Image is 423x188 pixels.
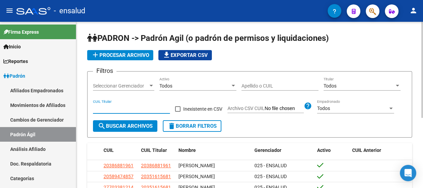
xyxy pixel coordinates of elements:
span: Todos [159,83,172,89]
mat-icon: help [304,102,312,110]
span: 20589474857 [104,174,134,179]
button: Borrar Filtros [163,120,221,132]
input: Archivo CSV CUIL [265,106,304,112]
datatable-header-cell: Nombre [176,143,252,158]
span: Seleccionar Gerenciador [93,83,148,89]
span: 20351615681 [141,174,171,179]
span: 20386881961 [141,163,171,168]
span: Padrón [3,72,25,80]
span: Inicio [3,43,21,50]
span: Activo [317,147,331,153]
span: Inexistente en CSV [183,105,222,113]
div: Open Intercom Messenger [400,165,416,181]
datatable-header-cell: CUIL [101,143,138,158]
h3: Filtros [93,66,116,76]
span: Nombre [178,147,196,153]
span: 025 - ENSALUD [254,174,287,179]
mat-icon: menu [5,6,14,15]
span: [PERSON_NAME] [178,163,215,168]
span: CUIL [104,147,114,153]
mat-icon: search [98,122,106,130]
mat-icon: file_download [162,51,171,59]
datatable-header-cell: Activo [314,143,349,158]
span: PADRON -> Padrón Agil (o padrón de permisos y liquidaciones) [87,33,329,43]
mat-icon: add [91,51,99,59]
span: Firma Express [3,28,39,36]
span: 025 - ENSALUD [254,163,287,168]
span: Reportes [3,58,28,65]
datatable-header-cell: CUIL Anterior [349,143,412,158]
span: CUIL Anterior [352,147,381,153]
span: Gerenciador [254,147,281,153]
mat-icon: delete [168,122,176,130]
span: Todos [317,106,330,111]
datatable-header-cell: CUIL Titular [138,143,176,158]
span: Buscar Archivos [98,123,153,129]
mat-icon: person [409,6,418,15]
datatable-header-cell: Gerenciador [252,143,314,158]
button: Buscar Archivos [93,120,157,132]
span: Todos [324,83,336,89]
span: CUIL Titular [141,147,167,153]
span: Archivo CSV CUIL [228,106,265,111]
span: - ensalud [54,3,85,18]
button: Procesar archivo [87,50,153,60]
span: Exportar CSV [162,52,208,58]
button: Exportar CSV [158,50,212,60]
span: [PERSON_NAME] [178,174,215,179]
span: Borrar Filtros [168,123,217,129]
span: Procesar archivo [91,52,149,58]
span: 20386881961 [104,163,134,168]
